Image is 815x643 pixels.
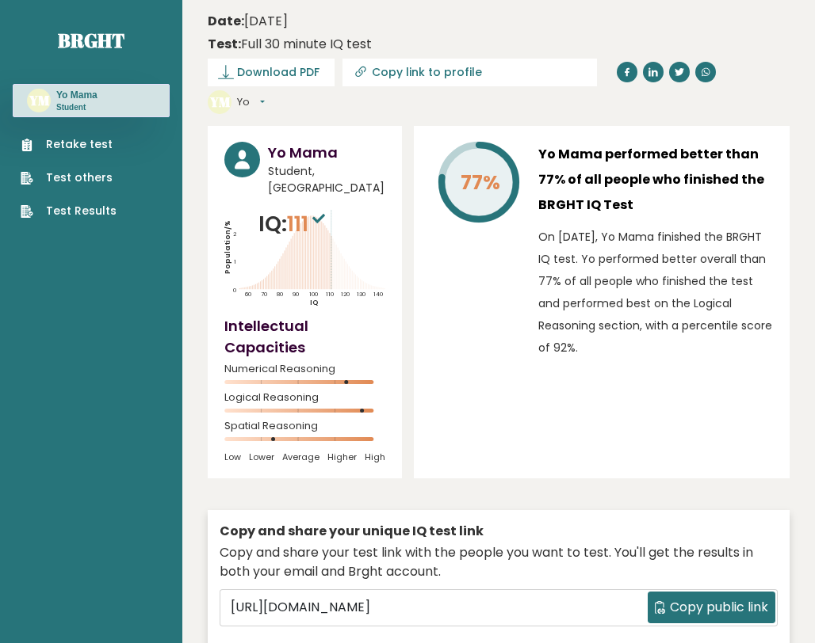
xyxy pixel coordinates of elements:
[58,28,124,53] a: Brght
[21,203,117,219] a: Test Results
[249,451,274,462] span: Lower
[224,315,385,358] h4: Intellectual Capacities
[245,291,251,298] tspan: 60
[365,451,385,462] span: High
[224,366,385,372] span: Numerical Reasoning
[224,451,241,462] span: Low
[648,592,775,623] button: Copy public link
[29,91,50,109] text: YM
[268,163,385,196] span: Student, [GEOGRAPHIC_DATA]
[224,394,385,401] span: Logical Reasoning
[287,209,329,238] span: 111
[223,220,232,274] tspan: Population/%
[277,291,283,298] tspan: 80
[373,291,383,298] tspan: 140
[261,291,267,298] tspan: 70
[208,59,335,86] a: Download PDF
[237,64,319,81] span: Download PDF
[268,142,385,163] h3: Yo Mama
[208,12,244,30] b: Date:
[56,102,98,113] p: Student
[327,451,357,462] span: Higher
[220,522,778,541] div: Copy and share your unique IQ test link
[237,94,265,110] button: Yo
[538,226,773,359] p: On [DATE], Yo Mama finished the BRGHT IQ test. Yo performed better overall than 77% of all people...
[56,89,98,101] h3: Yo Mama
[208,12,288,31] time: [DATE]
[220,543,778,581] div: Copy and share your test link with the people you want to test. You'll get the results in both yo...
[293,291,299,298] tspan: 90
[670,598,768,617] span: Copy public link
[460,169,499,196] tspan: 77%
[309,291,318,298] tspan: 100
[209,93,231,111] text: YM
[208,35,241,53] b: Test:
[357,291,365,298] tspan: 130
[282,451,319,462] span: Average
[233,230,237,238] tspan: 2
[258,208,329,240] p: IQ:
[538,142,773,218] h3: Yo Mama performed better than 77% of all people who finished the BRGHT IQ Test
[326,291,334,298] tspan: 110
[341,291,350,298] tspan: 120
[233,287,236,294] tspan: 0
[310,298,319,307] tspan: IQ
[21,169,117,186] a: Test others
[208,35,372,54] div: Full 30 minute IQ test
[21,136,117,153] a: Retake test
[224,423,385,429] span: Spatial Reasoning
[234,258,236,265] tspan: 1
